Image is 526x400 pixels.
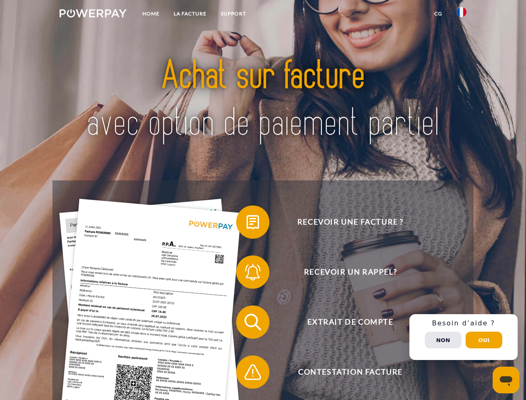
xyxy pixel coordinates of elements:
img: fr [456,7,466,17]
img: logo-powerpay-white.svg [60,9,127,17]
img: qb_search.svg [242,312,263,332]
h3: Besoin d’aide ? [414,319,513,327]
a: LA FACTURE [167,6,214,21]
span: Recevoir un rappel? [248,255,452,289]
button: Recevoir une facture ? [236,205,453,239]
span: Extrait de compte [248,305,452,339]
iframe: Bouton de lancement de la fenêtre de messagerie [493,367,519,393]
button: Extrait de compte [236,305,453,339]
img: title-powerpay_fr.svg [80,40,446,160]
a: Support [214,6,253,21]
span: Recevoir une facture ? [248,205,452,239]
button: Recevoir un rappel? [236,255,453,289]
button: Non [425,332,461,348]
span: Contestation Facture [248,355,452,389]
button: Contestation Facture [236,355,453,389]
img: qb_warning.svg [242,362,263,382]
div: Schnellhilfe [409,314,518,360]
img: qb_bell.svg [242,262,263,282]
a: CG [427,6,449,21]
button: Oui [466,332,502,348]
a: Home [135,6,167,21]
img: qb_bill.svg [242,212,263,232]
